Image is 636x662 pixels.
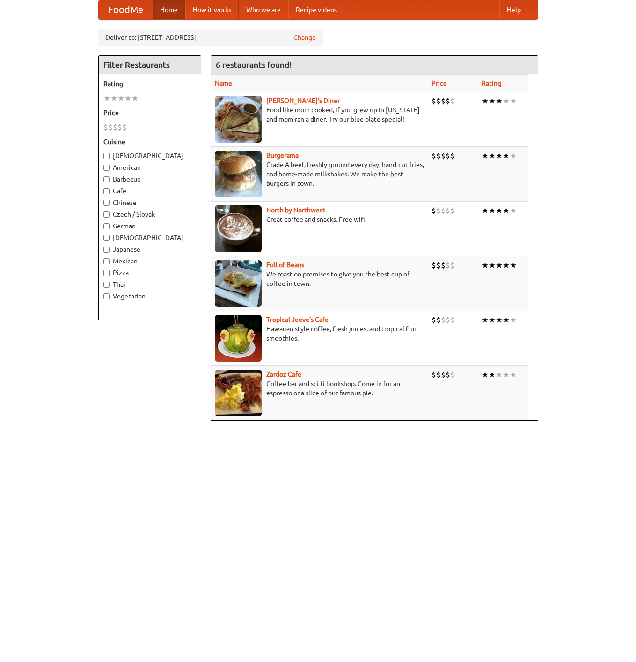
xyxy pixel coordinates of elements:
[239,0,288,19] a: Who we are
[103,233,196,242] label: [DEMOGRAPHIC_DATA]
[436,96,441,106] li: $
[103,268,196,277] label: Pizza
[496,315,503,325] li: ★
[103,258,110,264] input: Mexican
[103,270,110,276] input: Pizza
[496,151,503,161] li: ★
[489,96,496,106] li: ★
[132,93,139,103] li: ★
[99,0,153,19] a: FoodMe
[503,370,510,380] li: ★
[446,205,450,216] li: $
[446,370,450,380] li: $
[103,153,110,159] input: [DEMOGRAPHIC_DATA]
[510,315,517,325] li: ★
[113,122,117,132] li: $
[436,260,441,270] li: $
[496,370,503,380] li: ★
[489,370,496,380] li: ★
[103,280,196,289] label: Thai
[489,315,496,325] li: ★
[103,256,196,266] label: Mexican
[446,315,450,325] li: $
[450,205,455,216] li: $
[482,151,489,161] li: ★
[431,370,436,380] li: $
[103,137,196,146] h5: Cuisine
[482,370,489,380] li: ★
[496,96,503,106] li: ★
[441,370,446,380] li: $
[510,151,517,161] li: ★
[431,151,436,161] li: $
[216,60,292,69] ng-pluralize: 6 restaurants found!
[499,0,528,19] a: Help
[441,260,446,270] li: $
[446,151,450,161] li: $
[215,370,262,416] img: zardoz.jpg
[103,188,110,194] input: Cafe
[266,261,304,269] b: Full of Beans
[103,163,196,172] label: American
[103,186,196,196] label: Cafe
[510,260,517,270] li: ★
[266,316,329,323] a: Tropical Jeeve's Cafe
[510,205,517,216] li: ★
[215,215,424,224] p: Great coffee and snacks. Free wifi.
[185,0,239,19] a: How it works
[153,0,185,19] a: Home
[215,269,424,288] p: We roast on premises to give you the best cup of coffee in town.
[489,151,496,161] li: ★
[103,223,110,229] input: German
[103,151,196,160] label: [DEMOGRAPHIC_DATA]
[103,122,108,132] li: $
[215,96,262,143] img: sallys.jpg
[503,96,510,106] li: ★
[293,33,316,42] a: Change
[450,260,455,270] li: $
[503,151,510,161] li: ★
[215,315,262,362] img: jeeves.jpg
[288,0,344,19] a: Recipe videos
[441,315,446,325] li: $
[215,260,262,307] img: beans.jpg
[489,205,496,216] li: ★
[482,315,489,325] li: ★
[431,315,436,325] li: $
[441,96,446,106] li: $
[436,205,441,216] li: $
[503,205,510,216] li: ★
[103,210,196,219] label: Czech / Slovak
[482,260,489,270] li: ★
[103,282,110,288] input: Thai
[482,205,489,216] li: ★
[215,80,232,87] a: Name
[103,108,196,117] h5: Price
[103,176,110,182] input: Barbecue
[103,93,110,103] li: ★
[110,93,117,103] li: ★
[103,79,196,88] h5: Rating
[108,122,113,132] li: $
[103,198,196,207] label: Chinese
[510,96,517,106] li: ★
[450,151,455,161] li: $
[103,200,110,206] input: Chinese
[503,260,510,270] li: ★
[450,96,455,106] li: $
[450,370,455,380] li: $
[266,206,325,214] a: North by Northwest
[441,151,446,161] li: $
[117,93,124,103] li: ★
[266,97,340,104] b: [PERSON_NAME]'s Diner
[482,96,489,106] li: ★
[103,235,110,241] input: [DEMOGRAPHIC_DATA]
[215,160,424,188] p: Grade A beef, freshly ground every day, hand-cut fries, and home-made milkshakes. We make the bes...
[99,56,201,74] h4: Filter Restaurants
[431,96,436,106] li: $
[103,165,110,171] input: American
[215,324,424,343] p: Hawaiian style coffee, fresh juices, and tropical fruit smoothies.
[266,152,299,159] a: Burgerama
[510,370,517,380] li: ★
